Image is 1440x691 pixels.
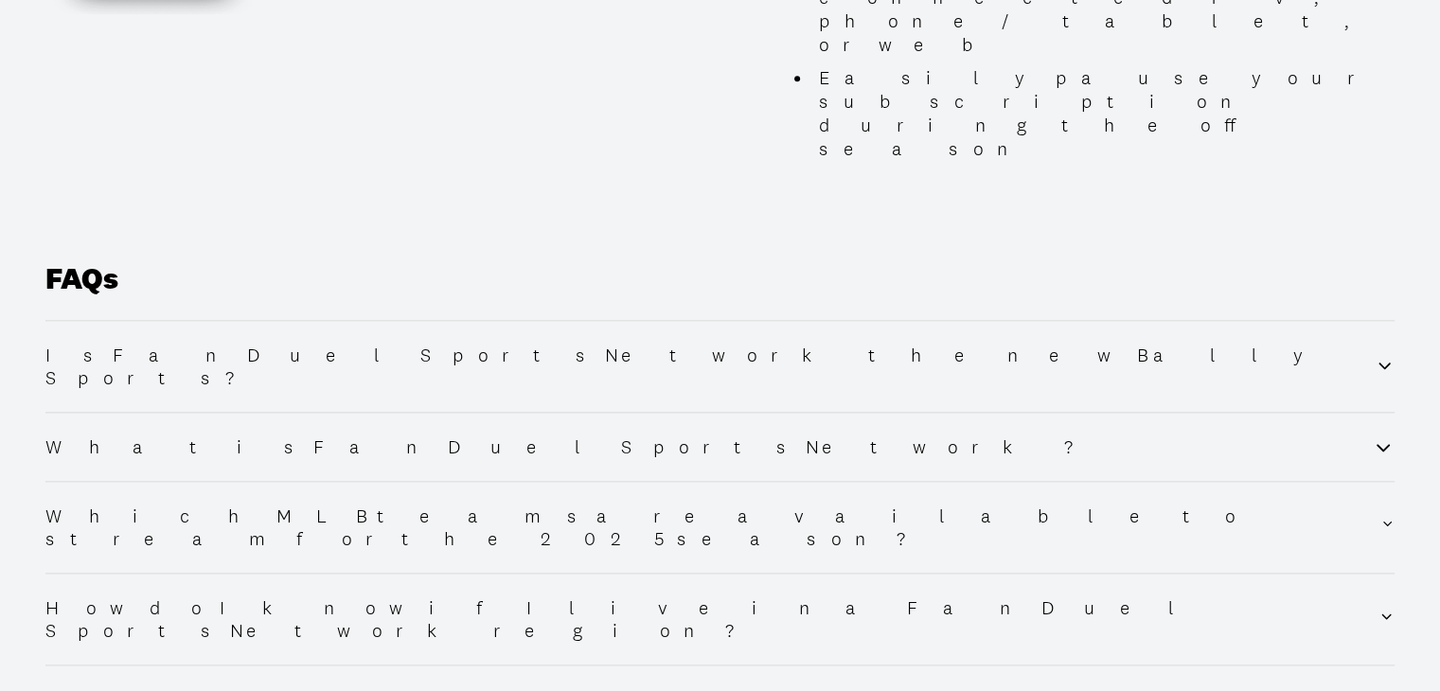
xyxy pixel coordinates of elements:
[45,505,1380,550] h2: Which MLB teams are available to stream for the 2025 season?
[45,596,1378,642] h2: How do I know if I live in a FanDuel Sports Network region?
[45,435,1108,458] h2: What is FanDuel Sports Network?
[812,66,1403,161] li: Easily pause your subscription during the off season
[45,344,1375,389] h2: Is FanDuel Sports Network the new Bally Sports?
[45,261,1395,320] h1: FAQs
